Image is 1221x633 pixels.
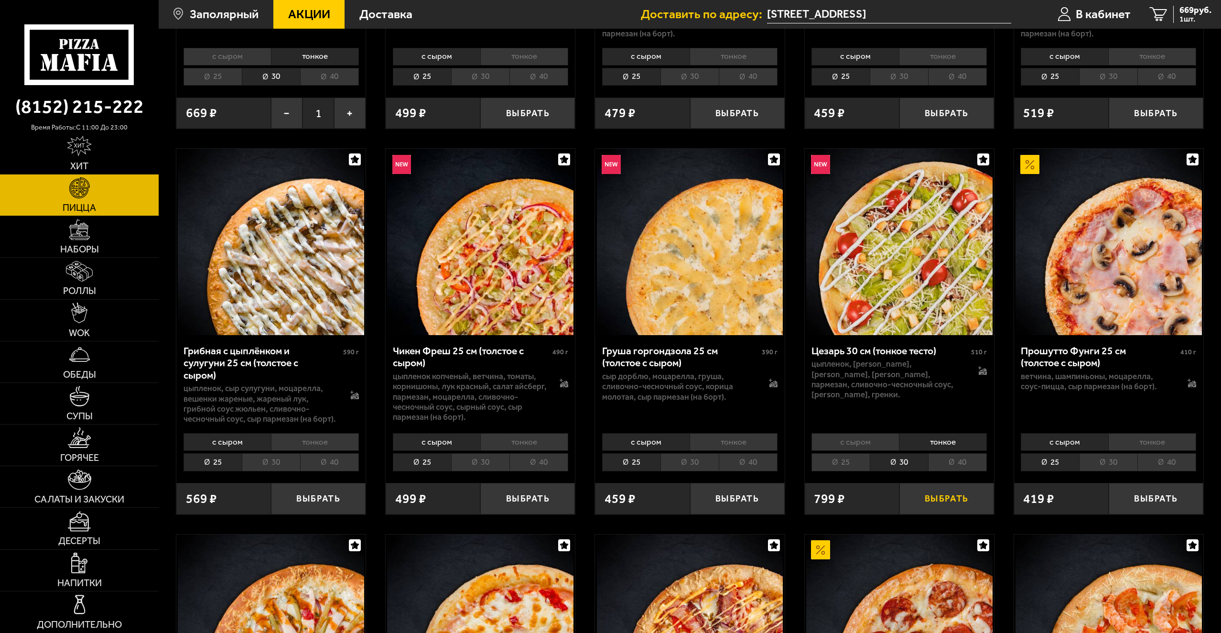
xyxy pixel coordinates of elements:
[641,8,767,21] span: Доставить по адресу:
[184,345,341,382] div: Грибная с цыплёнком и сулугуни 25 см (толстое с сыром)
[602,48,690,65] li: с сыром
[66,412,93,421] span: Супы
[334,98,366,129] button: +
[186,492,217,505] span: 569 ₽
[1021,453,1079,471] li: 25
[899,483,994,514] button: Выбрать
[69,328,90,338] span: WOK
[767,6,1011,23] input: Ваш адрес доставки
[480,98,575,129] button: Выбрать
[190,8,259,21] span: Заполярный
[811,359,965,400] p: цыпленок, [PERSON_NAME], [PERSON_NAME], [PERSON_NAME], пармезан, сливочно-чесночный соус, [PERSON...
[660,68,719,86] li: 30
[184,48,271,65] li: с сыром
[242,68,300,86] li: 30
[690,48,778,65] li: тонкое
[1180,348,1196,356] span: 410 г
[451,453,509,471] li: 30
[271,433,359,451] li: тонкое
[393,433,480,451] li: с сыром
[602,155,621,174] img: Новинка
[1179,6,1211,15] span: 669 руб.
[1076,8,1131,21] span: В кабинет
[57,578,102,588] span: Напитки
[58,536,100,546] span: Десерты
[811,68,870,86] li: 25
[480,433,568,451] li: тонкое
[393,48,480,65] li: с сыром
[814,107,845,120] span: 459 ₽
[1014,149,1203,335] a: АкционныйПрошутто Фунги 25 см (толстое с сыром)
[395,107,426,120] span: 499 ₽
[870,68,928,86] li: 30
[811,433,899,451] li: с сыром
[509,453,568,471] li: 40
[899,48,987,65] li: тонкое
[386,149,575,335] a: НовинкаЧикен Фреш 25 см (толстое с сыром)
[392,155,411,174] img: Новинка
[605,107,636,120] span: 479 ₽
[602,345,759,369] div: Груша горгондзола 25 см (толстое с сыром)
[870,453,928,471] li: 30
[1021,345,1178,369] div: Прошутто Фунги 25 см (толстое с сыром)
[509,68,568,86] li: 40
[602,433,690,451] li: с сыром
[928,68,987,86] li: 40
[1079,68,1137,86] li: 30
[814,492,845,505] span: 799 ₽
[37,620,122,630] span: Дополнительно
[70,162,88,171] span: Хит
[719,68,778,86] li: 40
[660,453,719,471] li: 30
[60,453,99,463] span: Горячее
[359,8,412,21] span: Доставка
[1021,371,1175,392] p: ветчина, шампиньоны, моцарелла, соус-пицца, сыр пармезан (на борт).
[811,155,830,174] img: Новинка
[971,348,987,356] span: 510 г
[184,383,337,424] p: цыпленок, сыр сулугуни, моцарелла, вешенки жареные, жареный лук, грибной соус Жюльен, сливочно-че...
[1108,48,1196,65] li: тонкое
[762,348,778,356] span: 390 г
[1179,15,1211,23] span: 1 шт.
[60,245,99,254] span: Наборы
[806,149,993,335] img: Цезарь 30 см (тонкое тесто)
[34,495,124,504] span: Салаты и закуски
[300,453,359,471] li: 40
[1021,433,1108,451] li: с сыром
[811,345,969,357] div: Цезарь 30 см (тонкое тесто)
[811,540,830,559] img: Акционный
[63,203,96,213] span: Пицца
[811,48,899,65] li: с сыром
[552,348,568,356] span: 490 г
[303,98,334,129] span: 1
[602,68,660,86] li: 25
[1109,98,1203,129] button: Выбрать
[242,453,300,471] li: 30
[811,453,870,471] li: 25
[1109,483,1203,514] button: Выбрать
[393,453,451,471] li: 25
[690,433,778,451] li: тонкое
[1137,68,1196,86] li: 40
[393,345,550,369] div: Чикен Фреш 25 см (толстое с сыром)
[899,433,987,451] li: тонкое
[184,68,242,86] li: 25
[1108,433,1196,451] li: тонкое
[63,370,96,380] span: Обеды
[690,98,785,129] button: Выбрать
[480,48,568,65] li: тонкое
[595,149,784,335] a: НовинкаГруша горгондзола 25 см (толстое с сыром)
[1020,155,1039,174] img: Акционный
[1023,492,1054,505] span: 419 ₽
[1023,107,1054,120] span: 519 ₽
[271,483,366,514] button: Выбрать
[451,68,509,86] li: 30
[597,149,783,335] img: Груша горгондзола 25 см (толстое с сыром)
[271,98,303,129] button: −
[1137,453,1196,471] li: 40
[1079,453,1137,471] li: 30
[186,107,217,120] span: 669 ₽
[928,453,987,471] li: 40
[605,492,636,505] span: 459 ₽
[1021,68,1079,86] li: 25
